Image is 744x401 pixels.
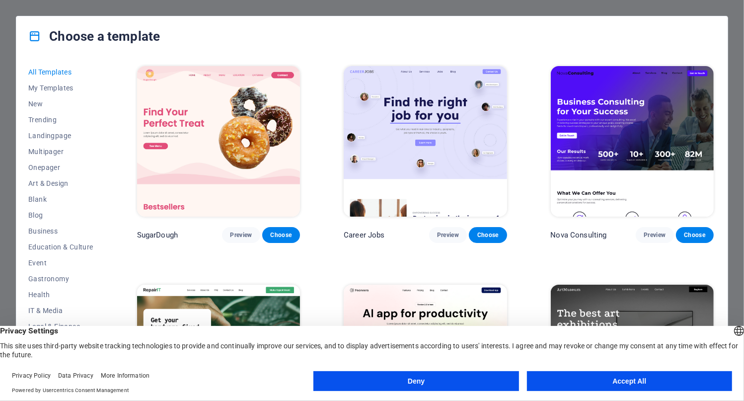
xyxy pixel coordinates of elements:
[28,191,93,207] button: Blank
[28,64,93,80] button: All Templates
[28,291,93,299] span: Health
[477,231,499,239] span: Choose
[137,230,178,240] p: SugarDough
[28,319,93,334] button: Legal & Finance
[28,303,93,319] button: IT & Media
[137,66,300,217] img: SugarDough
[644,231,666,239] span: Preview
[28,116,93,124] span: Trending
[28,307,93,315] span: IT & Media
[270,231,292,239] span: Choose
[429,227,467,243] button: Preview
[28,112,93,128] button: Trending
[28,227,93,235] span: Business
[28,163,93,171] span: Onepager
[684,231,706,239] span: Choose
[28,148,93,156] span: Multipager
[28,128,93,144] button: Landingpage
[230,231,252,239] span: Preview
[28,179,93,187] span: Art & Design
[28,322,93,330] span: Legal & Finance
[344,230,385,240] p: Career Jobs
[469,227,507,243] button: Choose
[28,275,93,283] span: Gastronomy
[28,160,93,175] button: Onepager
[28,96,93,112] button: New
[28,132,93,140] span: Landingpage
[676,227,714,243] button: Choose
[28,223,93,239] button: Business
[344,66,507,217] img: Career Jobs
[28,255,93,271] button: Event
[28,68,93,76] span: All Templates
[28,211,93,219] span: Blog
[28,80,93,96] button: My Templates
[28,144,93,160] button: Multipager
[28,84,93,92] span: My Templates
[28,100,93,108] span: New
[28,175,93,191] button: Art & Design
[28,271,93,287] button: Gastronomy
[551,230,607,240] p: Nova Consulting
[28,207,93,223] button: Blog
[28,239,93,255] button: Education & Culture
[28,287,93,303] button: Health
[262,227,300,243] button: Choose
[28,195,93,203] span: Blank
[28,259,93,267] span: Event
[222,227,260,243] button: Preview
[437,231,459,239] span: Preview
[28,243,93,251] span: Education & Culture
[28,28,160,44] h4: Choose a template
[551,66,714,217] img: Nova Consulting
[636,227,673,243] button: Preview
